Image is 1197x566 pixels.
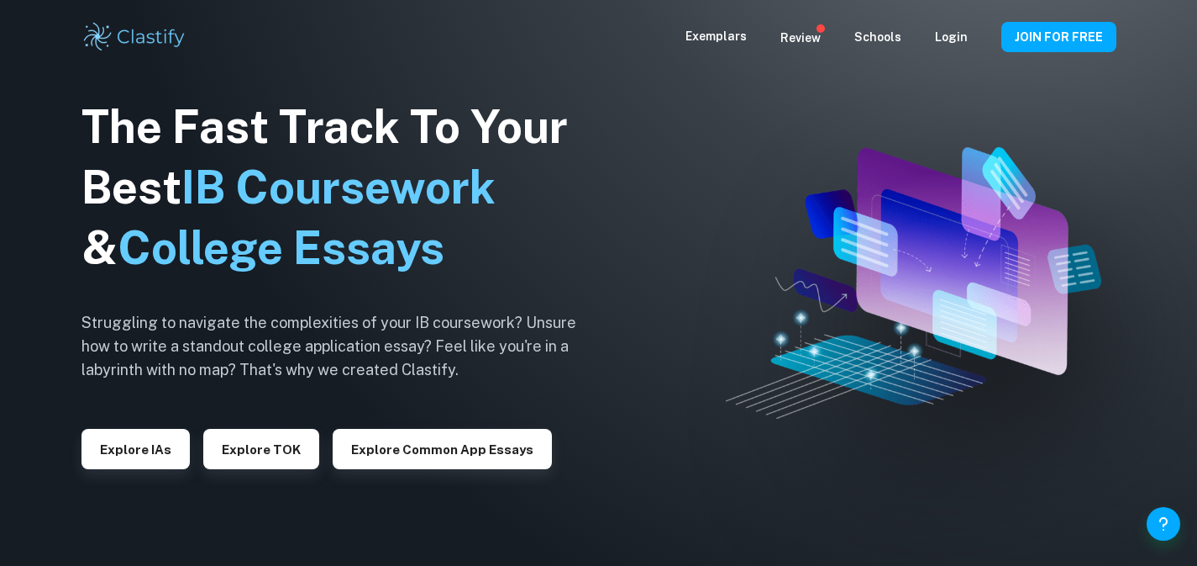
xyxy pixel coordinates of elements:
[81,429,190,469] button: Explore IAs
[81,20,188,54] img: Clastify logo
[118,221,444,274] span: College Essays
[726,147,1101,419] img: Clastify hero
[1001,22,1116,52] button: JOIN FOR FREE
[203,429,319,469] button: Explore TOK
[333,429,552,469] button: Explore Common App essays
[81,441,190,457] a: Explore IAs
[1147,507,1180,541] button: Help and Feedback
[81,97,602,278] h1: The Fast Track To Your Best &
[81,311,602,382] h6: Struggling to navigate the complexities of your IB coursework? Unsure how to write a standout col...
[203,441,319,457] a: Explore TOK
[780,29,821,47] p: Review
[333,441,552,457] a: Explore Common App essays
[685,27,747,45] p: Exemplars
[181,161,496,214] span: IB Coursework
[854,30,901,44] a: Schools
[935,30,968,44] a: Login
